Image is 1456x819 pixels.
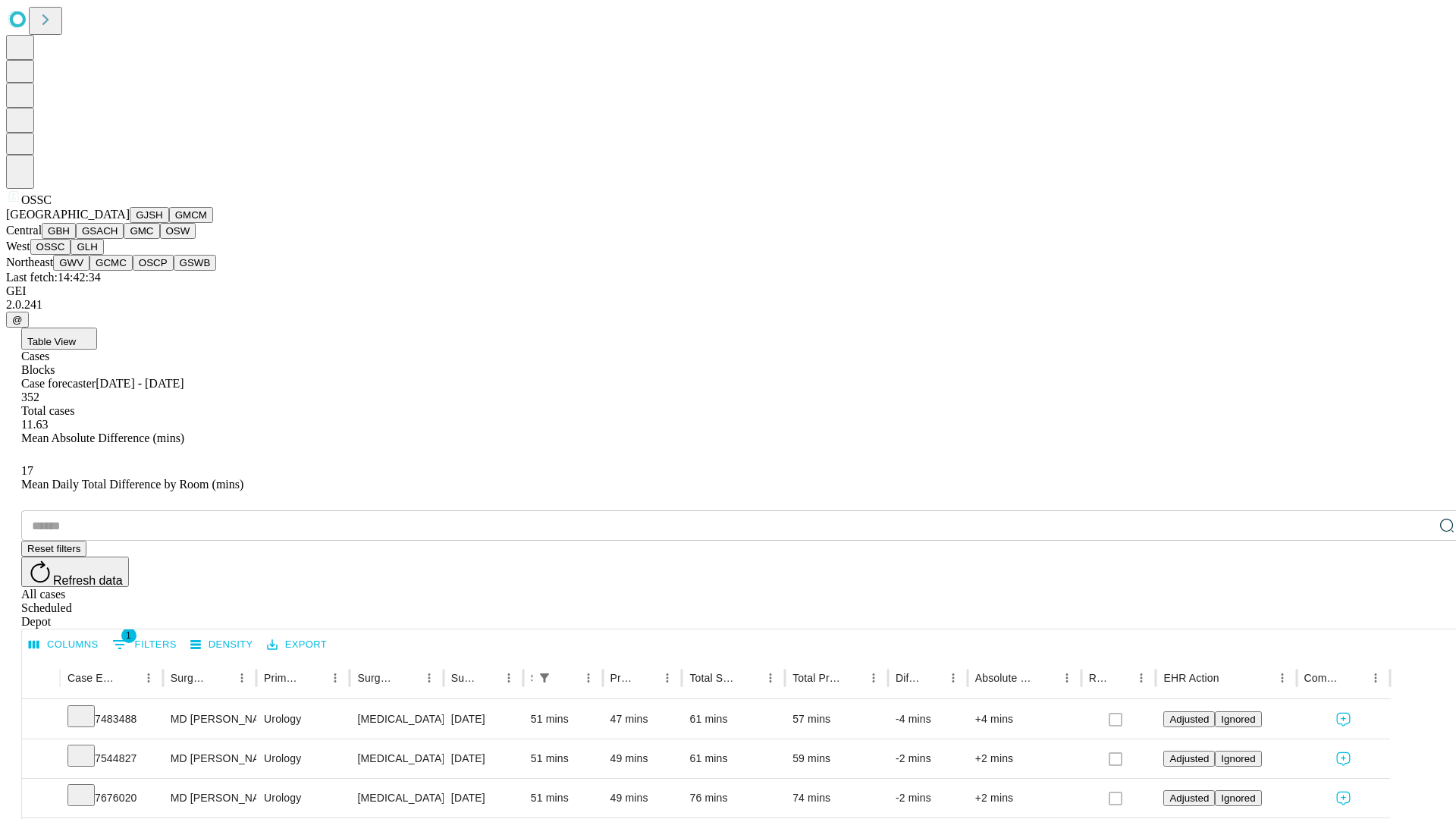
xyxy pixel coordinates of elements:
button: GCMC [89,255,133,271]
div: 7676020 [67,779,155,817]
div: 57 mins [792,700,880,739]
button: Show filters [108,632,180,657]
button: Menu [657,667,678,689]
button: Ignored [1215,711,1261,727]
span: Case forecaster [21,377,96,390]
div: 49 mins [610,779,675,817]
span: Adjusted [1169,792,1209,804]
div: -4 mins [896,700,960,739]
span: Reset filters [27,543,80,554]
button: GWV [53,255,89,271]
span: Adjusted [1169,753,1209,764]
button: Adjusted [1163,711,1215,727]
span: Refresh data [53,574,123,587]
div: 61 mins [689,700,777,739]
div: Resolved in EHR [1089,672,1109,684]
span: Ignored [1221,792,1255,804]
div: Difference [896,672,920,684]
span: @ [12,314,23,325]
button: Expand [30,707,52,733]
span: Last fetch: 14:42:34 [6,271,101,284]
button: Menu [325,667,346,689]
button: Export [263,633,331,657]
button: Sort [557,667,578,689]
div: 76 mins [689,779,777,817]
button: Menu [578,667,599,689]
div: MD [PERSON_NAME] Md [171,779,249,817]
div: 47 mins [610,700,675,739]
span: OSSC [21,193,52,206]
button: Sort [117,667,138,689]
span: [DATE] - [DATE] [96,377,184,390]
span: Mean Daily Total Difference by Room (mins) [21,478,243,491]
span: West [6,240,30,253]
span: Table View [27,336,76,347]
span: Ignored [1221,714,1255,725]
span: Adjusted [1169,714,1209,725]
div: +2 mins [975,779,1074,817]
div: Primary Service [264,672,302,684]
button: Adjusted [1163,751,1215,767]
div: Surgery Name [357,672,395,684]
div: 51 mins [531,739,595,778]
div: Total Scheduled Duration [689,672,737,684]
div: 2.0.241 [6,298,1450,312]
button: @ [6,312,29,328]
div: [MEDICAL_DATA] EXTRACORPOREAL SHOCK WAVE [357,739,435,778]
button: Sort [397,667,419,689]
div: 7544827 [67,739,155,778]
div: +4 mins [975,700,1074,739]
div: 61 mins [689,739,777,778]
button: Show filters [534,667,555,689]
div: [DATE] [451,700,516,739]
button: Sort [1035,667,1056,689]
button: Table View [21,328,97,350]
button: Sort [477,667,498,689]
button: Sort [1221,667,1242,689]
div: [DATE] [451,739,516,778]
div: -2 mins [896,779,960,817]
div: Urology [264,739,342,778]
button: OSW [160,223,196,239]
button: Refresh data [21,557,129,587]
span: Total cases [21,404,74,417]
span: [GEOGRAPHIC_DATA] [6,208,130,221]
button: Menu [863,667,884,689]
div: 49 mins [610,739,675,778]
button: Sort [1109,667,1131,689]
div: MD [PERSON_NAME] Md [171,739,249,778]
button: Expand [30,786,52,812]
button: Menu [1365,667,1386,689]
button: Sort [921,667,943,689]
button: Menu [231,667,253,689]
div: Case Epic Id [67,672,115,684]
span: 17 [21,464,33,477]
div: Surgeon Name [171,672,209,684]
span: Central [6,224,42,237]
div: 59 mins [792,739,880,778]
button: Density [187,633,257,657]
div: Urology [264,779,342,817]
button: GSACH [76,223,124,239]
button: GJSH [130,207,169,223]
button: Menu [943,667,964,689]
button: Select columns [25,633,102,657]
button: Reset filters [21,541,86,557]
div: 7483488 [67,700,155,739]
div: MD [PERSON_NAME] Md [171,700,249,739]
span: 1 [121,628,136,643]
button: Menu [419,667,440,689]
button: Sort [210,667,231,689]
button: Sort [303,667,325,689]
span: 11.63 [21,418,48,431]
div: 74 mins [792,779,880,817]
span: Northeast [6,256,53,268]
button: Menu [760,667,781,689]
button: Menu [138,667,159,689]
div: 1 active filter [534,667,555,689]
div: Urology [264,700,342,739]
button: Sort [842,667,863,689]
div: GEI [6,284,1450,298]
div: [DATE] [451,779,516,817]
button: Menu [1131,667,1152,689]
